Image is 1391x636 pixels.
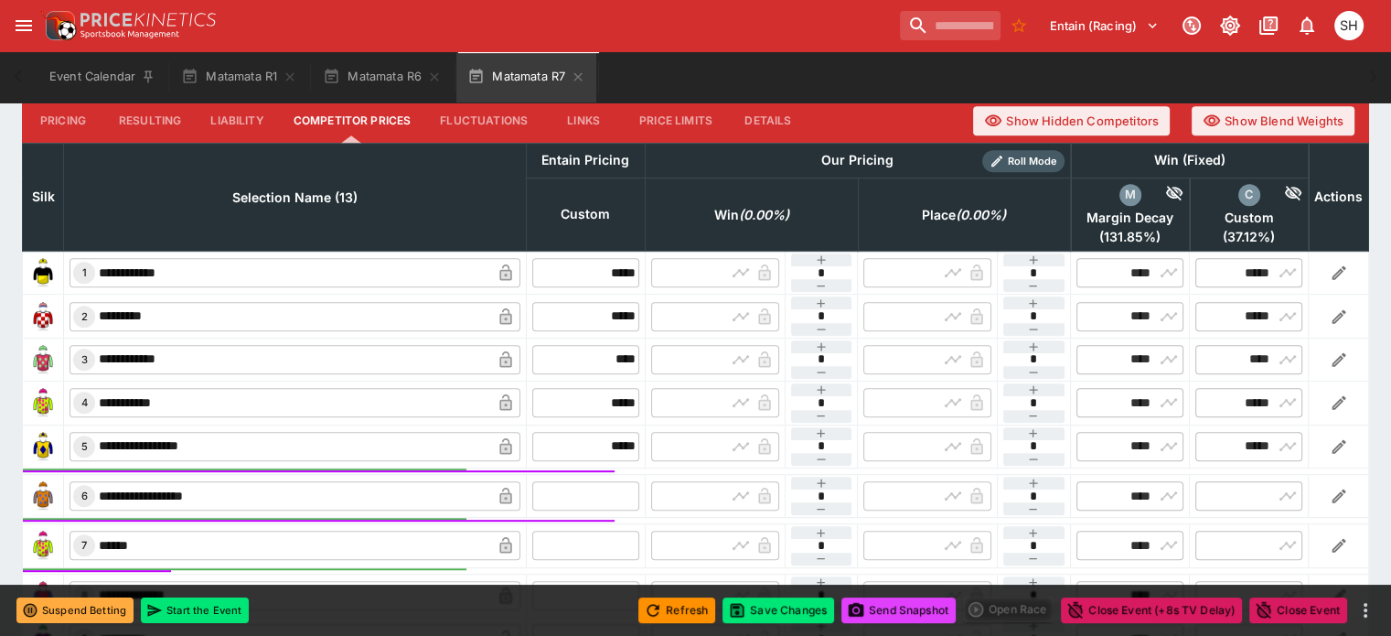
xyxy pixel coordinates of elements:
[141,598,249,623] button: Start the Event
[16,598,134,623] button: Suspend Betting
[1329,5,1369,46] button: Stephen Hunt
[28,258,58,287] img: runner 1
[973,106,1170,135] button: Show Hidden Competitors
[814,149,901,172] div: Our Pricing
[279,99,426,143] button: Competitor Prices
[78,396,91,409] span: 4
[80,30,179,38] img: Sportsbook Management
[425,99,542,143] button: Fluctuations
[78,310,91,323] span: 2
[28,302,58,331] img: runner 2
[1214,9,1247,42] button: Toggle light/dark mode
[1004,11,1033,40] button: No Bookmarks
[1076,229,1183,245] span: ( 131.85 %)
[7,9,40,42] button: open drawer
[1061,598,1242,623] button: Close Event (+8s TV Delay)
[28,432,58,461] img: runner 5
[638,598,715,623] button: Refresh
[78,440,91,453] span: 5
[23,143,64,251] th: Silk
[1192,106,1354,135] button: Show Blend Weights
[196,99,278,143] button: Liability
[1000,154,1065,169] span: Roll Mode
[28,345,58,374] img: runner 3
[902,204,1026,226] span: Place(0.00%)
[1354,599,1376,621] button: more
[28,531,58,560] img: runner 7
[22,99,104,143] button: Pricing
[1290,9,1323,42] button: Notifications
[312,51,453,102] button: Matamata R6
[1076,210,1183,226] span: Margin Decay
[78,353,91,366] span: 3
[1334,11,1364,40] div: Stephen Hunt
[963,597,1054,622] div: split button
[1175,9,1208,42] button: Connected to PK
[900,11,1000,40] input: search
[526,143,645,178] th: Entain Pricing
[1119,184,1141,206] div: margin_decay
[78,490,91,502] span: 6
[1252,9,1285,42] button: Documentation
[1238,184,1260,206] div: custom
[625,99,727,143] button: Price Limits
[841,598,956,623] button: Send Snapshot
[212,187,378,209] span: Selection Name (13)
[727,99,809,143] button: Details
[78,539,91,552] span: 7
[79,266,91,279] span: 1
[956,204,1006,226] em: ( 0.00 %)
[526,178,645,251] th: Custom
[1195,229,1302,245] span: ( 37.12 %)
[1141,184,1184,206] div: Hide Competitor
[170,51,308,102] button: Matamata R1
[28,388,58,417] img: runner 4
[456,51,596,102] button: Matamata R7
[1249,598,1347,623] button: Close Event
[28,581,58,610] img: runner 8
[1195,210,1302,226] span: Custom
[694,204,809,226] span: Win(0.00%)
[722,598,834,623] button: Save Changes
[104,99,196,143] button: Resulting
[1260,184,1303,206] div: Hide Competitor
[38,51,166,102] button: Event Calendar
[739,204,789,226] em: ( 0.00 %)
[1071,143,1309,178] th: Win (Fixed)
[1309,143,1369,251] th: Actions
[80,13,216,27] img: PriceKinetics
[1039,11,1170,40] button: Select Tenant
[982,150,1065,172] div: Show/hide Price Roll mode configuration.
[40,7,77,44] img: PriceKinetics Logo
[28,481,58,511] img: runner 6
[542,99,625,143] button: Links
